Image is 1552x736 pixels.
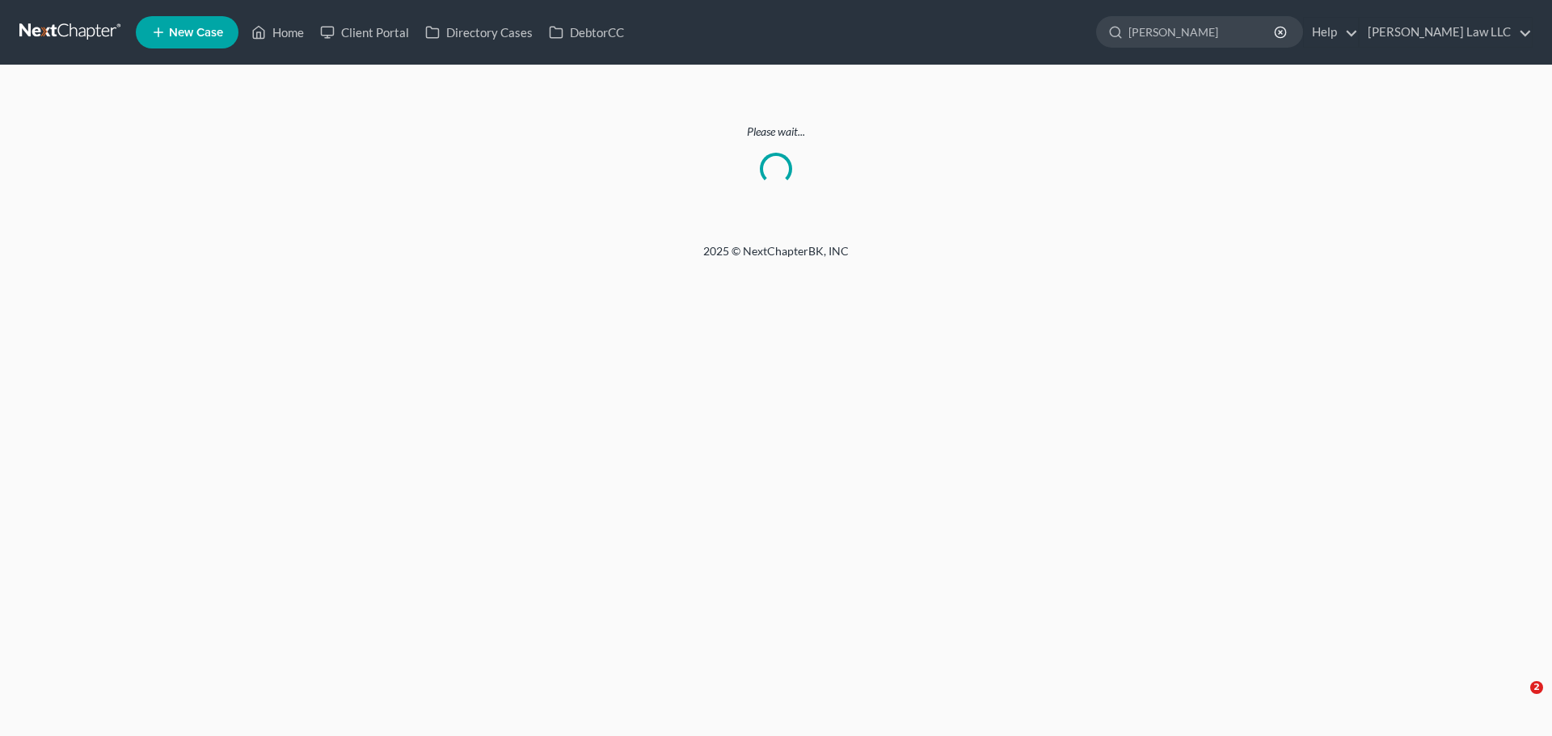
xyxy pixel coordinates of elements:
a: Help [1304,18,1358,47]
a: [PERSON_NAME] Law LLC [1360,18,1532,47]
a: Directory Cases [417,18,541,47]
span: 2 [1530,681,1543,694]
div: 2025 © NextChapterBK, INC [315,243,1237,272]
a: DebtorCC [541,18,632,47]
span: New Case [169,27,223,39]
a: Client Portal [312,18,417,47]
input: Search by name... [1128,17,1276,47]
a: Home [243,18,312,47]
p: Please wait... [19,124,1533,140]
iframe: Intercom live chat [1497,681,1536,720]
